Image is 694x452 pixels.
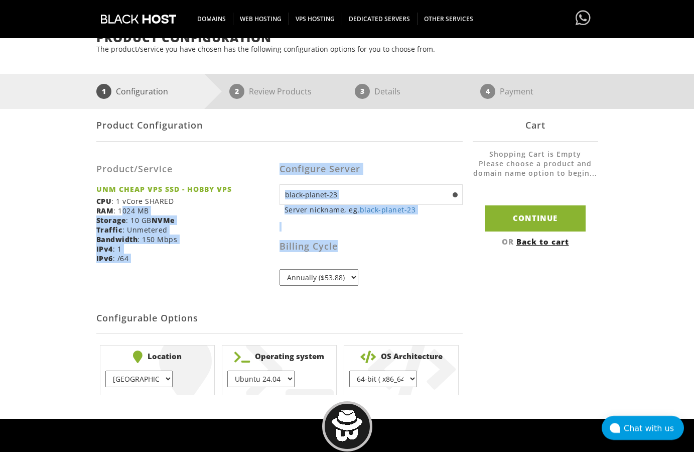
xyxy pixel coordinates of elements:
p: Details [374,84,400,99]
b: Storage [96,215,126,225]
span: WEB HOSTING [233,13,289,25]
b: CPU [96,196,112,206]
span: 3 [355,84,370,99]
h2: Configurable Options [96,303,463,334]
p: Configuration [116,84,168,99]
a: Back to cart [516,237,569,247]
select: } } } } } } } } } } } } } } } } [227,371,295,387]
b: Location [105,351,209,363]
b: Operating system [227,351,331,363]
p: Payment [500,84,533,99]
span: 4 [480,84,495,99]
b: RAM [96,206,114,215]
small: Server nickname, eg. [285,205,463,214]
b: IPv4 [96,244,113,254]
p: Review Products [249,84,312,99]
p: The product/service you have chosen has the following configuration options for you to choose from. [96,44,598,54]
h3: Billing Cycle [280,242,463,252]
input: Hostname [280,184,463,205]
div: OR [473,237,598,247]
span: 1 [96,84,111,99]
strong: UNM CHEAP VPS SSD - HOBBY VPS [96,184,272,194]
span: DEDICATED SERVERS [342,13,418,25]
span: OTHER SERVICES [417,13,480,25]
b: OS Architecture [349,351,453,363]
div: Product Configuration [96,109,463,142]
h3: Product/Service [96,164,272,174]
div: : 1 vCore SHARED : 1024 MB : 10 GB : Unmetered : 150 Mbps : 1 : /64 [96,149,280,271]
span: DOMAINS [190,13,233,25]
input: Continue [485,205,586,231]
b: Traffic [96,225,123,235]
button: Chat with us [602,416,684,440]
div: Cart [473,109,598,142]
b: Bandwidth [96,235,138,244]
li: Shopping Cart is Empty Please choose a product and domain name option to begin... [473,149,598,188]
div: Chat with us [624,423,684,433]
h3: Configure Server [280,164,463,174]
img: BlackHOST mascont, Blacky. [331,410,363,441]
a: black-planet-23 [360,205,416,214]
span: VPS HOSTING [289,13,342,25]
b: IPv6 [96,254,113,263]
span: 2 [229,84,244,99]
b: NVMe [152,215,175,225]
select: } } [349,371,417,387]
select: } } } } } } [105,371,173,387]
